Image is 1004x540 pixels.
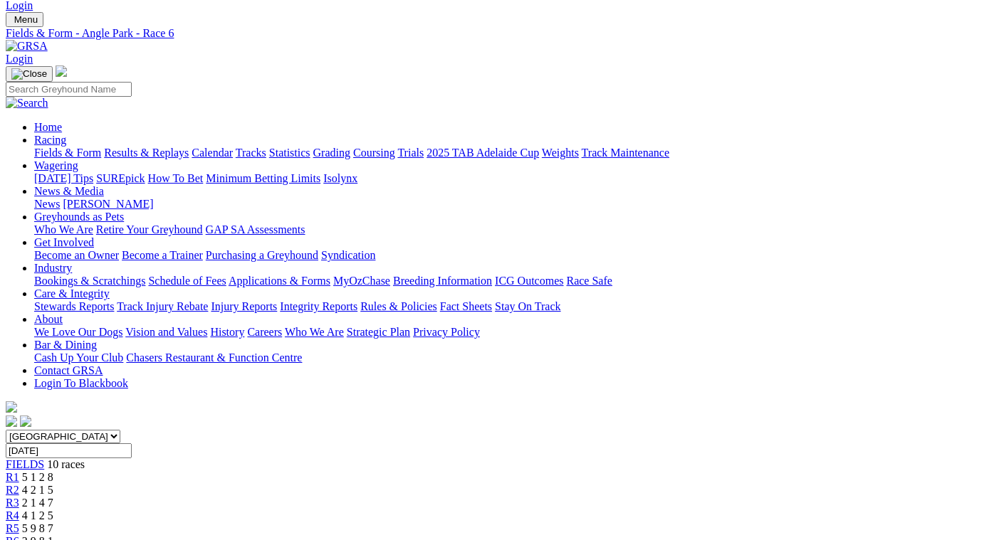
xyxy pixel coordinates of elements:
[6,497,19,509] a: R3
[34,147,101,159] a: Fields & Form
[393,275,492,287] a: Breeding Information
[34,339,97,351] a: Bar & Dining
[126,351,302,364] a: Chasers Restaurant & Function Centre
[6,415,17,427] img: facebook.svg
[22,509,53,522] span: 4 1 2 5
[6,40,48,53] img: GRSA
[14,14,38,25] span: Menu
[117,300,208,312] a: Track Injury Rebate
[34,313,63,325] a: About
[104,147,189,159] a: Results & Replays
[6,484,19,496] a: R2
[353,147,395,159] a: Coursing
[34,300,998,313] div: Care & Integrity
[323,172,357,184] a: Isolynx
[269,147,310,159] a: Statistics
[96,172,145,184] a: SUREpick
[210,326,244,338] a: History
[122,249,203,261] a: Become a Trainer
[22,471,53,483] span: 5 1 2 8
[285,326,344,338] a: Who We Are
[34,249,119,261] a: Become an Owner
[47,458,85,470] span: 10 races
[34,198,60,210] a: News
[6,471,19,483] a: R1
[6,97,48,110] img: Search
[20,415,31,427] img: twitter.svg
[6,401,17,413] img: logo-grsa-white.png
[34,351,998,364] div: Bar & Dining
[6,522,19,534] a: R5
[63,198,153,210] a: [PERSON_NAME]
[313,147,350,159] a: Grading
[34,223,998,236] div: Greyhounds as Pets
[34,249,998,262] div: Get Involved
[440,300,492,312] a: Fact Sheets
[6,53,33,65] a: Login
[6,458,44,470] a: FIELDS
[11,68,47,80] img: Close
[22,484,53,496] span: 4 2 1 5
[34,147,998,159] div: Racing
[6,509,19,522] a: R4
[413,326,480,338] a: Privacy Policy
[34,198,998,211] div: News & Media
[542,147,579,159] a: Weights
[148,275,226,287] a: Schedule of Fees
[566,275,612,287] a: Race Safe
[34,326,122,338] a: We Love Our Dogs
[582,147,669,159] a: Track Maintenance
[34,287,110,300] a: Care & Integrity
[34,351,123,364] a: Cash Up Your Club
[34,262,72,274] a: Industry
[148,172,204,184] a: How To Bet
[360,300,437,312] a: Rules & Policies
[56,65,67,77] img: logo-grsa-white.png
[34,364,103,376] a: Contact GRSA
[125,326,207,338] a: Vision and Values
[34,236,94,248] a: Get Involved
[34,275,145,287] a: Bookings & Scratchings
[206,172,320,184] a: Minimum Betting Limits
[34,326,998,339] div: About
[34,172,998,185] div: Wagering
[495,300,560,312] a: Stay On Track
[6,12,43,27] button: Toggle navigation
[495,275,563,287] a: ICG Outcomes
[397,147,424,159] a: Trials
[34,223,93,235] a: Who We Are
[6,66,53,82] button: Toggle navigation
[236,147,266,159] a: Tracks
[34,377,128,389] a: Login To Blackbook
[211,300,277,312] a: Injury Reports
[6,443,132,458] input: Select date
[229,275,330,287] a: Applications & Forms
[206,223,305,235] a: GAP SA Assessments
[34,172,93,184] a: [DATE] Tips
[6,82,132,97] input: Search
[280,300,357,312] a: Integrity Reports
[427,147,539,159] a: 2025 TAB Adelaide Cup
[321,249,375,261] a: Syndication
[22,522,53,534] span: 5 9 8 7
[192,147,233,159] a: Calendar
[34,211,124,223] a: Greyhounds as Pets
[333,275,390,287] a: MyOzChase
[206,249,318,261] a: Purchasing a Greyhound
[34,185,104,197] a: News & Media
[22,497,53,509] span: 2 1 4 7
[34,121,62,133] a: Home
[6,27,998,40] a: Fields & Form - Angle Park - Race 6
[34,159,78,171] a: Wagering
[96,223,203,235] a: Retire Your Greyhound
[34,300,114,312] a: Stewards Reports
[247,326,282,338] a: Careers
[34,275,998,287] div: Industry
